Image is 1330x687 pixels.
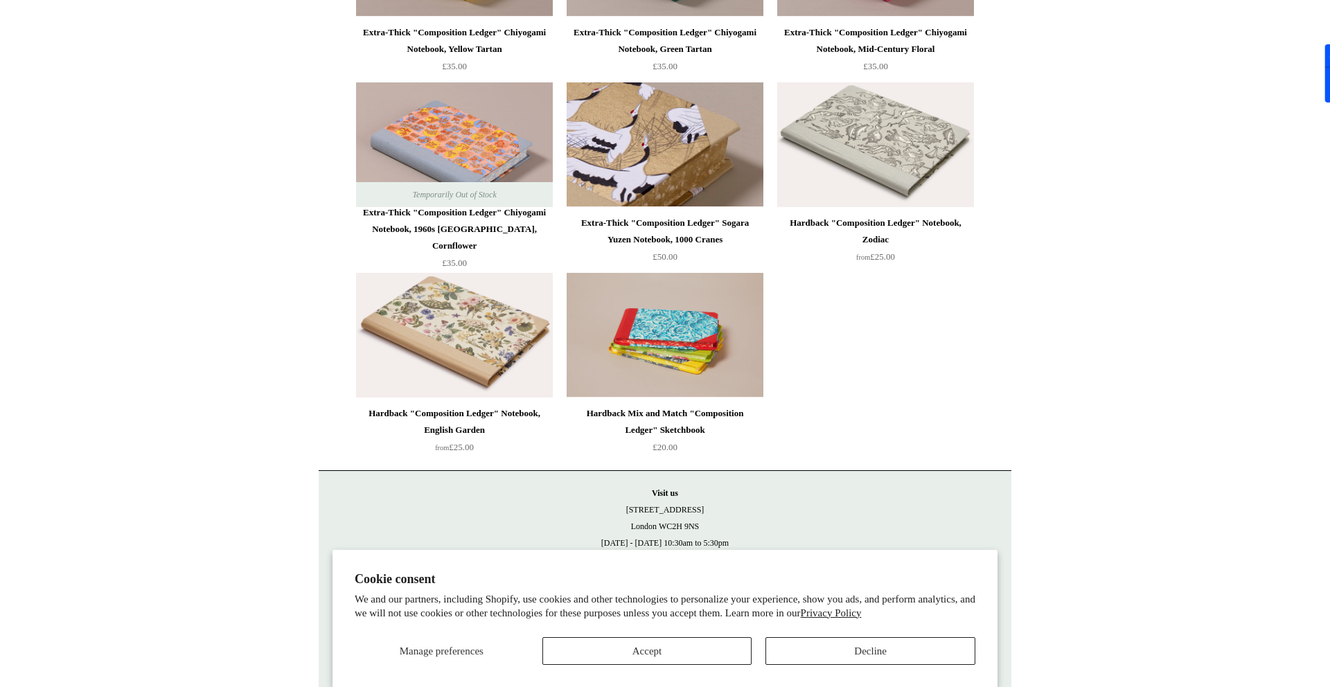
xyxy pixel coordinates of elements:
img: Hardback "Composition Ledger" Notebook, Zodiac [777,82,974,207]
h2: Cookie consent [355,572,975,587]
div: Extra-Thick "Composition Ledger" Chiyogami Notebook, 1960s [GEOGRAPHIC_DATA], Cornflower [360,204,549,254]
span: from [435,444,449,452]
span: £25.00 [856,251,895,262]
a: Hardback "Composition Ledger" Notebook, English Garden from£25.00 [356,405,553,462]
p: [STREET_ADDRESS] London WC2H 9NS [DATE] - [DATE] 10:30am to 5:30pm [DATE] 10.30am to 6pm [DATE] 1... [332,485,997,601]
a: Hardback Mix and Match "Composition Ledger" Sketchbook Hardback Mix and Match "Composition Ledger... [567,273,763,398]
img: Extra-Thick "Composition Ledger" Sogara Yuzen Notebook, 1000 Cranes [567,82,763,207]
img: Extra-Thick "Composition Ledger" Chiyogami Notebook, 1960s Japan, Cornflower [356,82,553,207]
a: Extra-Thick "Composition Ledger" Chiyogami Notebook, 1960s [GEOGRAPHIC_DATA], Cornflower £35.00 [356,204,553,271]
span: £35.00 [442,61,467,71]
span: £35.00 [442,258,467,268]
a: Hardback Mix and Match "Composition Ledger" Sketchbook £20.00 [567,405,763,462]
button: Accept [542,637,752,665]
div: Extra-Thick "Composition Ledger" Chiyogami Notebook, Mid-Century Floral [781,24,970,57]
img: Hardback "Composition Ledger" Notebook, English Garden [356,273,553,398]
button: Manage preferences [355,637,529,665]
div: Hardback "Composition Ledger" Notebook, Zodiac [781,215,970,248]
a: Extra-Thick "Composition Ledger" Chiyogami Notebook, Yellow Tartan £35.00 [356,24,553,81]
span: £25.00 [435,442,474,452]
span: from [856,253,870,261]
button: Decline [765,637,975,665]
strong: Visit us [652,488,678,498]
a: Extra-Thick "Composition Ledger" Chiyogami Notebook, 1960s Japan, Cornflower Extra-Thick "Composi... [356,82,553,207]
span: Temporarily Out of Stock [398,182,510,207]
a: Hardback "Composition Ledger" Notebook, English Garden Hardback "Composition Ledger" Notebook, En... [356,273,553,398]
div: Extra-Thick "Composition Ledger" Chiyogami Notebook, Yellow Tartan [360,24,549,57]
a: Extra-Thick "Composition Ledger" Chiyogami Notebook, Green Tartan £35.00 [567,24,763,81]
span: £50.00 [653,251,677,262]
div: Hardback "Composition Ledger" Notebook, English Garden [360,405,549,438]
a: Extra-Thick "Composition Ledger" Chiyogami Notebook, Mid-Century Floral £35.00 [777,24,974,81]
a: Hardback "Composition Ledger" Notebook, Zodiac Hardback "Composition Ledger" Notebook, Zodiac [777,82,974,207]
span: £20.00 [653,442,677,452]
a: Extra-Thick "Composition Ledger" Sogara Yuzen Notebook, 1000 Cranes Extra-Thick "Composition Ledg... [567,82,763,207]
a: Hardback "Composition Ledger" Notebook, Zodiac from£25.00 [777,215,974,271]
span: Manage preferences [400,645,484,657]
p: We and our partners, including Shopify, use cookies and other technologies to personalize your ex... [355,593,975,620]
span: £35.00 [863,61,888,71]
div: Hardback Mix and Match "Composition Ledger" Sketchbook [570,405,760,438]
div: Extra-Thick "Composition Ledger" Chiyogami Notebook, Green Tartan [570,24,760,57]
a: Privacy Policy [801,607,862,618]
span: £35.00 [653,61,677,71]
a: Extra-Thick "Composition Ledger" Sogara Yuzen Notebook, 1000 Cranes £50.00 [567,215,763,271]
div: Extra-Thick "Composition Ledger" Sogara Yuzen Notebook, 1000 Cranes [570,215,760,248]
img: Hardback Mix and Match "Composition Ledger" Sketchbook [567,273,763,398]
